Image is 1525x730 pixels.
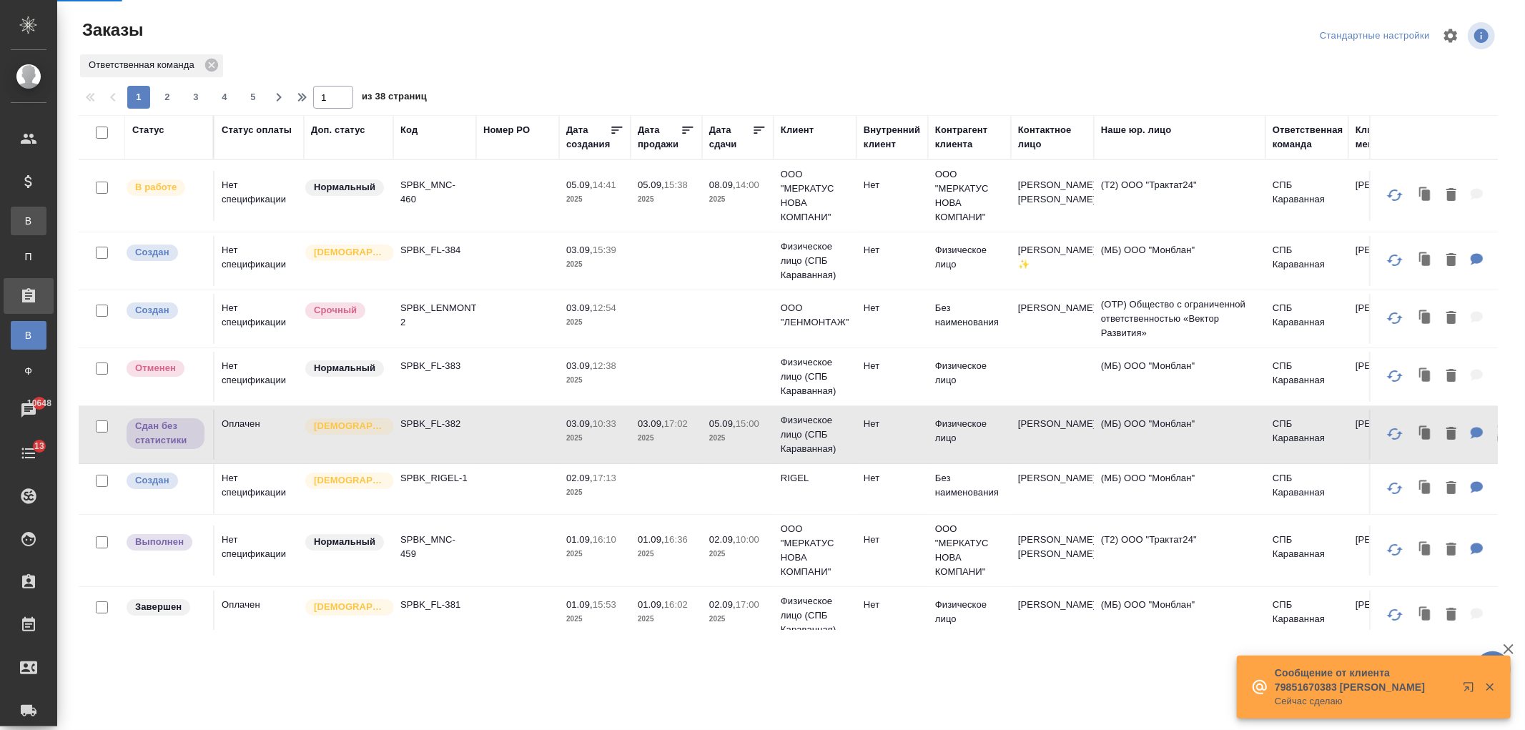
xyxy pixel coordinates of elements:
p: Физическое лицо (СПБ Караванная) [781,355,849,398]
button: Клонировать [1412,362,1439,391]
button: Обновить [1378,533,1412,567]
p: ООО "МЕРКАТУС НОВА КОМПАНИ" [781,522,849,579]
p: 12:38 [593,360,616,371]
span: 10648 [19,396,60,410]
a: В [11,207,46,235]
p: 2025 [638,431,695,445]
p: 2025 [638,547,695,561]
div: Номер PO [483,123,530,137]
td: СПБ Караванная [1265,171,1348,221]
p: ООО "МЕРКАТУС НОВА КОМПАНИ" [935,522,1004,579]
td: СПБ Караванная [1265,410,1348,460]
p: Физическое лицо [935,417,1004,445]
td: Нет спецификации [214,294,304,344]
p: 2025 [638,192,695,207]
button: Обновить [1378,598,1412,632]
p: 2025 [566,315,623,330]
button: Удалить [1439,601,1464,630]
td: [PERSON_NAME] ✨ [1011,236,1094,286]
button: Клонировать [1412,536,1439,565]
td: (Т2) ООО "Трактат24" [1094,526,1265,576]
div: Статус по умолчанию для стандартных заказов [304,178,386,197]
td: СПБ Караванная [1265,236,1348,286]
td: [PERSON_NAME] [1348,294,1431,344]
p: SPBK_FL-383 [400,359,469,373]
button: Обновить [1378,178,1412,212]
p: Срочный [314,303,357,317]
button: Клонировать [1412,304,1439,333]
div: Выставляется автоматически при создании заказа [125,301,206,320]
p: Нет [864,301,921,315]
p: 08.09, [709,179,736,190]
td: (МБ) ООО "Монблан" [1094,410,1265,460]
td: [PERSON_NAME] [1348,591,1431,641]
div: Выставляет КМ при направлении счета или после выполнения всех работ/сдачи заказа клиенту. Окончат... [125,598,206,617]
button: Удалить [1439,420,1464,449]
td: (OTP) Общество с ограниченной ответственностью «Вектор Развития» [1094,290,1265,347]
td: Оплачен [214,591,304,641]
p: SPBK_MNC-460 [400,178,469,207]
td: Нет спецификации [214,526,304,576]
p: Нет [864,533,921,547]
button: Удалить [1439,246,1464,275]
p: Нет [864,417,921,431]
span: Настроить таблицу [1433,19,1468,53]
p: Ответственная команда [89,58,199,72]
td: [PERSON_NAME] [1011,410,1094,460]
p: 2025 [566,612,623,626]
div: Выставляет КМ после отмены со стороны клиента. Если уже после запуска – КМ пишет ПМу про отмену, ... [125,359,206,378]
p: Создан [135,473,169,488]
p: 15:00 [736,418,759,429]
p: 16:02 [664,599,688,610]
span: 3 [184,90,207,104]
div: Контактное лицо [1018,123,1087,152]
div: Статус по умолчанию для стандартных заказов [304,359,386,378]
div: Дата сдачи [709,123,752,152]
button: 2 [156,86,179,109]
td: СПБ Караванная [1265,591,1348,641]
button: 5 [242,86,265,109]
p: 17:02 [664,418,688,429]
p: 2025 [566,192,623,207]
button: Удалить [1439,362,1464,391]
p: Без наименования [935,471,1004,500]
p: 2025 [566,485,623,500]
p: SPBK_RIGEL-1 [400,471,469,485]
p: Физическое лицо [935,243,1004,272]
p: Нормальный [314,180,375,194]
p: 2025 [638,612,695,626]
p: 2025 [709,612,766,626]
div: Ответственная команда [80,54,223,77]
a: 10648 [4,393,54,428]
div: Выставляет ПМ после сдачи и проведения начислений. Последний этап для ПМа [125,533,206,552]
p: 2025 [566,257,623,272]
button: 🙏 [1475,651,1511,687]
p: 2025 [566,431,623,445]
div: Выставляется автоматически для первых 3 заказов нового контактного лица. Особое внимание [304,598,386,617]
td: СПБ Караванная [1265,464,1348,514]
p: ООО "МЕРКАТУС НОВА КОМПАНИ" [781,167,849,225]
p: 10:33 [593,418,616,429]
p: 05.09, [566,179,593,190]
p: SPBK_LENMONTAGE-2 [400,301,469,330]
td: [PERSON_NAME] [1011,591,1094,641]
div: Контрагент клиента [935,123,1004,152]
button: Клонировать [1412,181,1439,210]
p: 05.09, [709,418,736,429]
p: Нормальный [314,535,375,549]
button: Обновить [1378,417,1412,451]
button: Удалить [1439,181,1464,210]
p: 02.09, [566,473,593,483]
div: Статус оплаты [222,123,292,137]
div: split button [1316,25,1433,47]
td: Нет спецификации [214,464,304,514]
div: Дата создания [566,123,610,152]
p: 14:41 [593,179,616,190]
td: (МБ) ООО "Монблан" [1094,464,1265,514]
p: 2025 [566,373,623,388]
td: [PERSON_NAME] [PERSON_NAME] [1011,171,1094,221]
button: Клонировать [1412,246,1439,275]
td: [PERSON_NAME] [1011,294,1094,344]
span: В [18,328,39,342]
div: Выставляет ПМ, когда заказ сдан КМу, но начисления еще не проведены [125,417,206,450]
